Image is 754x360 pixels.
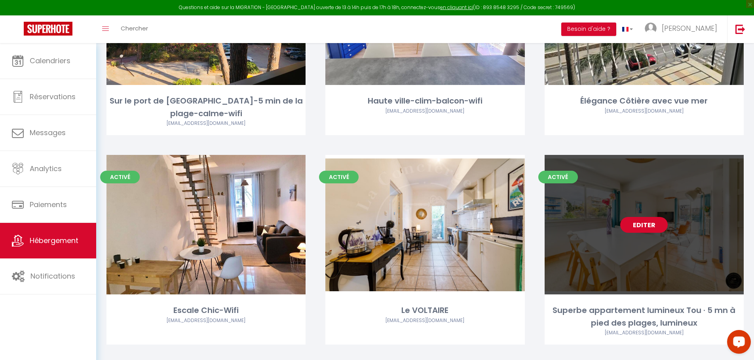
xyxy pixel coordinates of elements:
[30,56,70,66] span: Calendriers
[545,107,744,115] div: Airbnb
[545,95,744,107] div: Élégance Côtière avec vue mer
[325,107,524,115] div: Airbnb
[121,24,148,32] span: Chercher
[30,200,67,209] span: Paiements
[662,23,717,33] span: [PERSON_NAME]
[561,23,616,36] button: Besoin d'aide ?
[401,217,449,233] a: Editer
[325,95,524,107] div: Haute ville-clim-balcon-wifi
[645,23,657,34] img: ...
[106,120,306,127] div: Airbnb
[30,92,76,102] span: Réservations
[735,24,745,34] img: logout
[319,171,359,183] span: Activé
[721,327,754,360] iframe: LiveChat chat widget
[325,317,524,324] div: Airbnb
[545,329,744,337] div: Airbnb
[106,95,306,120] div: Sur le port de [GEOGRAPHIC_DATA]-5 min de la plage-calme-wifi
[182,217,230,233] a: Editer
[620,217,668,233] a: Editer
[106,304,306,317] div: Escale Chic-Wifi
[24,22,72,36] img: Super Booking
[115,15,154,43] a: Chercher
[545,304,744,329] div: Superbe appartement lumineux Tou · 5 mn à pied des plages, lumineux
[106,317,306,324] div: Airbnb
[30,271,75,281] span: Notifications
[30,164,62,173] span: Analytics
[30,128,66,138] span: Messages
[100,171,140,183] span: Activé
[440,4,473,11] a: en cliquant ici
[538,171,578,183] span: Activé
[30,236,78,245] span: Hébergement
[325,304,524,317] div: Le VOLTAIRE
[639,15,727,43] a: ... [PERSON_NAME]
